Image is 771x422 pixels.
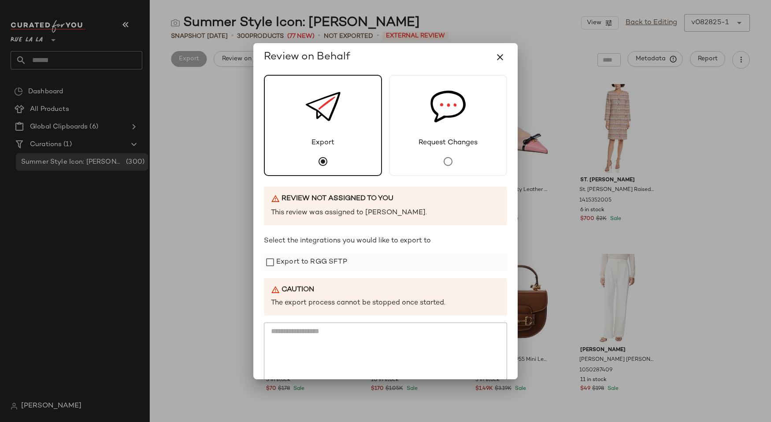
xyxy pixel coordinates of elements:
[264,50,350,64] span: Review on Behalf
[271,208,427,218] span: This review was assigned to [PERSON_NAME].
[305,138,341,148] span: Export
[305,76,341,138] img: svg%3e
[282,285,314,295] b: Caution
[430,76,466,138] img: svg%3e
[264,236,507,246] p: Select the integrations you would like to export to
[282,194,393,204] span: Review not assigned to you
[276,253,347,271] label: Export to RGG SFTP
[412,138,484,148] span: Request Changes
[271,298,500,308] p: The export process cannot be stopped once started.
